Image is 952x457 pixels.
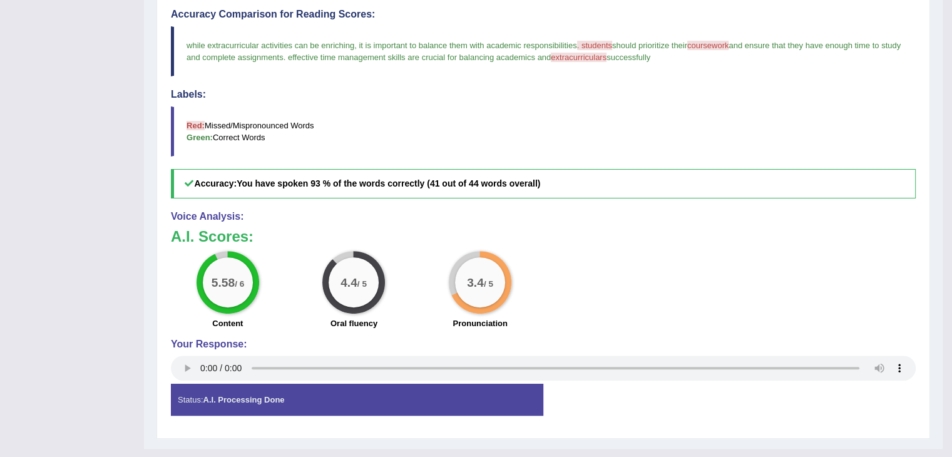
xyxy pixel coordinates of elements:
h4: Accuracy Comparison for Reading Scores: [171,9,916,20]
div: Status: [171,384,543,416]
small: / 6 [235,279,244,289]
span: effective time management skills are crucial for balancing academics and [288,53,551,62]
blockquote: Missed/Mispronounced Words Correct Words [171,106,916,157]
big: 3.4 [467,275,484,289]
span: . students [577,41,612,50]
span: . [284,53,286,62]
big: 4.4 [341,275,358,289]
b: Red: [187,121,205,130]
span: coursework [687,41,729,50]
label: Content [212,317,243,329]
small: / 5 [484,279,493,289]
span: it is important to balance them with academic responsibilities [359,41,576,50]
span: successfully [607,53,650,62]
b: You have spoken 93 % of the words correctly (41 out of 44 words overall) [237,178,540,188]
label: Pronunciation [453,317,507,329]
b: A.I. Scores: [171,228,253,245]
strong: A.I. Processing Done [203,395,284,404]
span: extracurriculars [551,53,607,62]
big: 5.58 [212,275,235,289]
span: should prioritize their [612,41,687,50]
small: / 5 [357,279,367,289]
h4: Your Response: [171,339,916,350]
span: while extracurricular activities can be enriching [187,41,354,50]
label: Oral fluency [330,317,377,329]
h4: Voice Analysis: [171,211,916,222]
h5: Accuracy: [171,169,916,198]
h4: Labels: [171,89,916,100]
span: , [354,41,357,50]
b: Green: [187,133,213,142]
